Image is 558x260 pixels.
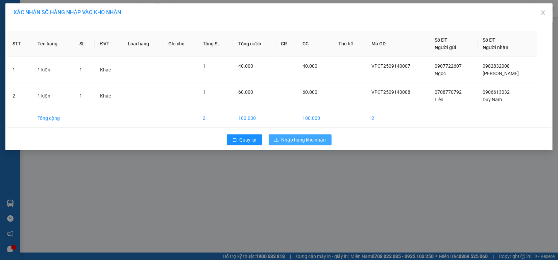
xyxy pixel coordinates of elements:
[366,109,429,128] td: 2
[68,25,137,35] span: GỬI KHÁCH HÀNG
[19,12,64,42] span: E11, Đường số 8, Khu dân cư Nông [GEOGRAPHIC_DATA], Kv.[GEOGRAPHIC_DATA], [GEOGRAPHIC_DATA]
[32,109,74,128] td: Tổng cộng
[32,83,74,109] td: 1 kiện
[95,31,122,57] th: ĐVT
[297,109,333,128] td: 100.000
[274,137,279,143] span: download
[240,136,257,144] span: Quay lại
[232,137,237,143] span: rollback
[32,57,74,83] td: 1 kiện
[435,63,462,69] span: 0907722607
[371,89,410,95] span: VPCT2509140008
[483,45,509,50] span: Người nhận
[540,10,546,15] span: close
[483,97,502,102] span: Duy Nam
[483,37,496,43] span: Số ĐT
[333,31,366,57] th: Thu hộ
[79,93,82,99] span: 1
[238,63,253,69] span: 40.000
[203,63,205,69] span: 1
[282,136,326,144] span: Nhập hàng kho nhận
[483,89,510,95] span: 0906613032
[3,20,18,40] img: logo
[7,31,32,57] th: STT
[435,89,462,95] span: 0708770792
[14,9,121,16] span: XÁC NHẬN SỐ HÀNG NHẬP VÀO KHO NHẬN
[238,89,253,95] span: 60.000
[371,63,410,69] span: VPCT2509140007
[7,57,32,83] td: 1
[197,109,233,128] td: 2
[233,31,275,57] th: Tổng cước
[32,31,74,57] th: Tên hàng
[366,31,429,57] th: Mã GD
[275,31,297,57] th: CR
[122,31,163,57] th: Loại hàng
[534,3,553,22] button: Close
[483,71,519,76] span: [PERSON_NAME]
[19,43,39,48] span: 1900 8181
[297,31,333,57] th: CC
[435,45,456,50] span: Người gửi
[435,97,443,102] span: Liên
[483,63,510,69] span: 0982832008
[19,4,60,11] span: [PERSON_NAME]
[302,63,317,69] span: 40.000
[197,31,233,57] th: Tổng SL
[233,109,275,128] td: 100.000
[302,89,317,95] span: 60.000
[7,83,32,109] td: 2
[163,31,197,57] th: Ghi chú
[269,134,332,145] button: downloadNhập hàng kho nhận
[435,71,446,76] span: Ngọc
[95,57,122,83] td: Khác
[435,37,447,43] span: Số ĐT
[95,83,122,109] td: Khác
[203,89,205,95] span: 1
[79,67,82,72] span: 1
[74,31,95,57] th: SL
[227,134,262,145] button: rollbackQuay lại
